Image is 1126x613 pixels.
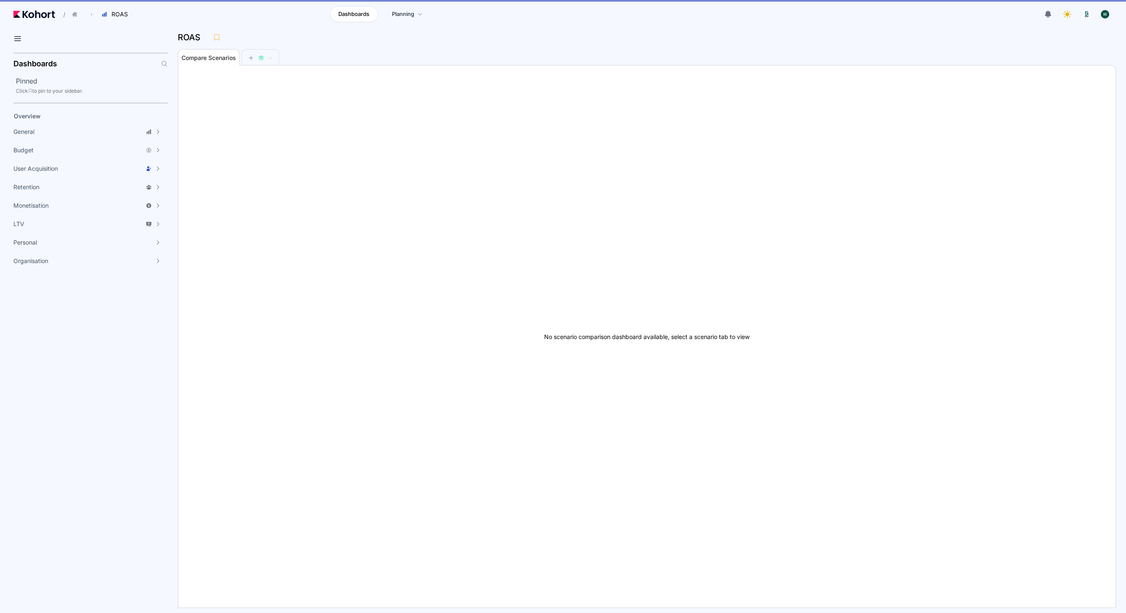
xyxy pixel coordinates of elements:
[178,33,205,42] h3: ROAS
[13,201,49,210] span: Monetisation
[57,10,65,19] span: /
[13,146,34,154] span: Budget
[13,128,34,136] span: General
[97,7,137,21] button: ROAS
[182,55,236,61] span: Compare Scenarios
[13,60,57,68] h2: Dashboards
[16,76,168,86] h2: Pinned
[383,6,431,22] a: Planning
[338,10,369,18] span: Dashboards
[13,10,55,18] img: Kohort logo
[89,11,94,18] span: ›
[13,164,58,173] span: User Acquisition
[13,257,48,265] span: Organisation
[330,6,378,22] a: Dashboards
[13,183,39,191] span: Retention
[112,10,128,18] span: ROAS
[1082,10,1091,18] img: logo_logo_images_1_20240607072359498299_20240828135028712857.jpeg
[13,238,37,247] span: Personal
[13,220,24,228] span: LTV
[16,88,168,94] div: Click to pin to your sidebar.
[392,10,414,18] span: Planning
[178,65,1116,608] div: No scenario comparison dashboard available, select a scenario tab to view
[11,110,153,123] a: Overview
[14,112,41,120] span: Overview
